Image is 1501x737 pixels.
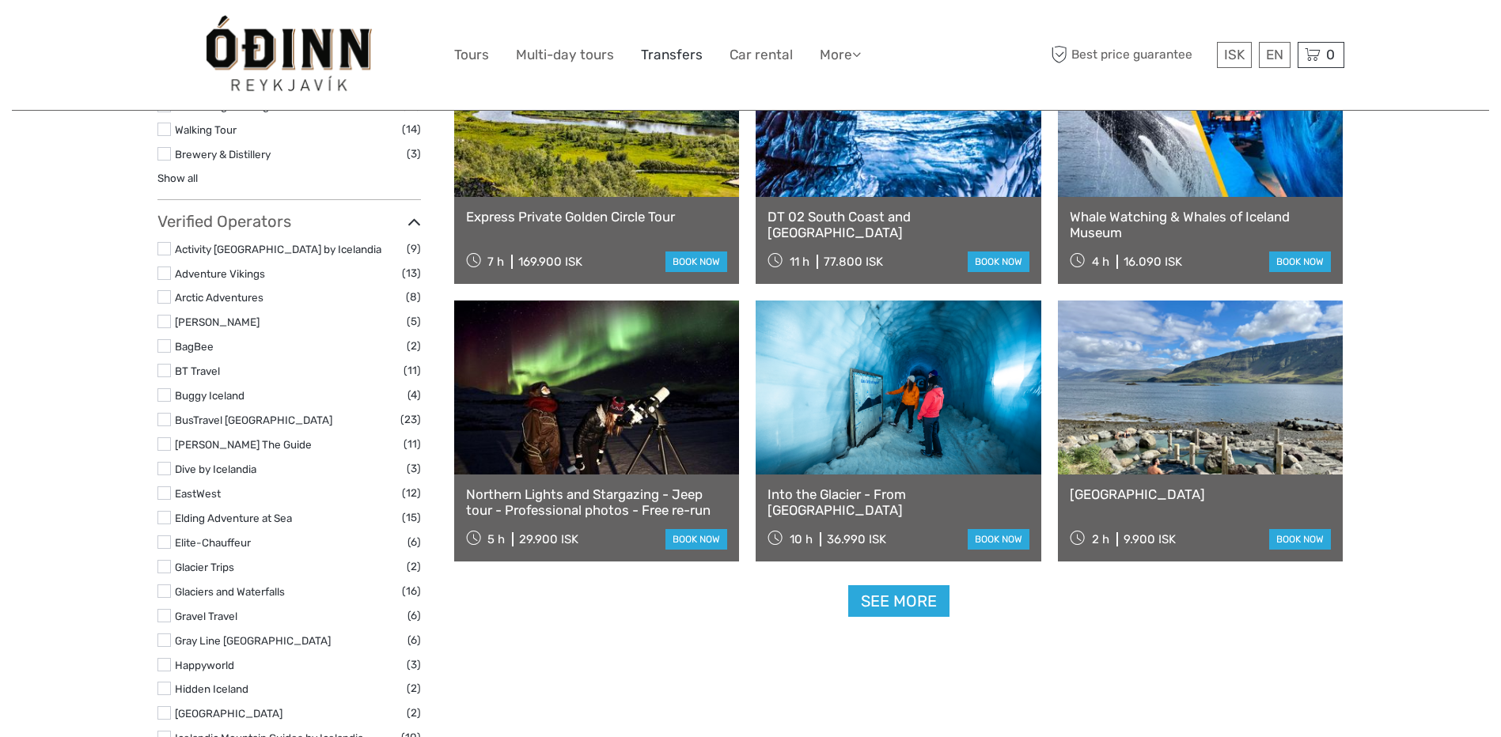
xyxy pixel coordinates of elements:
[407,337,421,355] span: (2)
[487,255,504,269] span: 7 h
[407,557,421,576] span: (2)
[175,340,214,353] a: BagBee
[1324,47,1337,62] span: 0
[730,43,793,66] a: Car rental
[175,536,251,549] a: Elite-Chauffeur
[175,148,271,161] a: Brewery & Distillery
[1269,529,1331,550] a: book now
[175,438,312,451] a: [PERSON_NAME] The Guide
[175,659,234,671] a: Happyworld
[518,255,582,269] div: 169.900 ISK
[968,251,1029,272] a: book now
[1269,251,1331,272] a: book now
[175,634,331,647] a: Gray Line [GEOGRAPHIC_DATA]
[203,12,374,98] img: General Info:
[402,120,421,138] span: (14)
[175,123,237,136] a: Walking Tour
[407,240,421,258] span: (9)
[1124,255,1182,269] div: 16.090 ISK
[175,389,244,402] a: Buggy Iceland
[848,585,949,618] a: See more
[1048,42,1213,68] span: Best price guarantee
[404,361,421,380] span: (11)
[400,410,421,429] span: (23)
[175,291,263,304] a: Arctic Adventures
[1259,42,1291,68] div: EN
[790,532,813,546] span: 10 h
[175,414,332,426] a: BusTravel [GEOGRAPHIC_DATA]
[404,435,421,453] span: (11)
[407,607,421,625] span: (6)
[665,529,727,550] a: book now
[827,532,886,546] div: 36.990 ISK
[454,43,489,66] a: Tours
[175,316,260,328] a: [PERSON_NAME]
[820,43,861,66] a: More
[407,656,421,674] span: (3)
[175,267,265,280] a: Adventure Vikings
[1124,532,1176,546] div: 9.900 ISK
[407,631,421,649] span: (6)
[175,561,234,573] a: Glacier Trips
[466,209,728,225] a: Express Private Golden Circle Tour
[175,610,237,622] a: Gravel Travel
[175,243,381,255] a: Activity [GEOGRAPHIC_DATA] by Icelandia
[1070,486,1332,502] a: [GEOGRAPHIC_DATA]
[175,365,220,377] a: BT Travel
[175,100,269,112] a: Snorkeling & Diving
[407,459,421,478] span: (3)
[466,486,728,519] a: Northern Lights and Stargazing - Jeep tour - Professional photos - Free re-run
[407,533,421,551] span: (6)
[402,484,421,502] span: (12)
[968,529,1029,550] a: book now
[157,212,421,231] h3: Verified Operators
[402,508,421,527] span: (15)
[519,532,578,546] div: 29.900 ISK
[406,288,421,306] span: (8)
[487,532,505,546] span: 5 h
[402,264,421,282] span: (13)
[824,255,883,269] div: 77.800 ISK
[768,209,1029,241] a: DT 02 South Coast and [GEOGRAPHIC_DATA]
[407,145,421,163] span: (3)
[175,585,285,598] a: Glaciers and Waterfalls
[157,172,198,184] a: Show all
[790,255,809,269] span: 11 h
[407,312,421,331] span: (5)
[175,682,248,695] a: Hidden Iceland
[516,43,614,66] a: Multi-day tours
[175,707,282,720] a: [GEOGRAPHIC_DATA]
[175,512,292,524] a: Elding Adventure at Sea
[665,251,727,272] a: book now
[175,463,256,475] a: Dive by Icelandia
[641,43,703,66] a: Transfers
[402,582,421,600] span: (16)
[1092,255,1109,269] span: 4 h
[175,487,221,500] a: EastWest
[407,704,421,722] span: (2)
[1224,47,1245,62] span: ISK
[407,386,421,404] span: (4)
[768,486,1029,519] a: Into the Glacier - From [GEOGRAPHIC_DATA]
[1070,209,1332,241] a: Whale Watching & Whales of Iceland Museum
[1092,532,1109,546] span: 2 h
[407,679,421,697] span: (2)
